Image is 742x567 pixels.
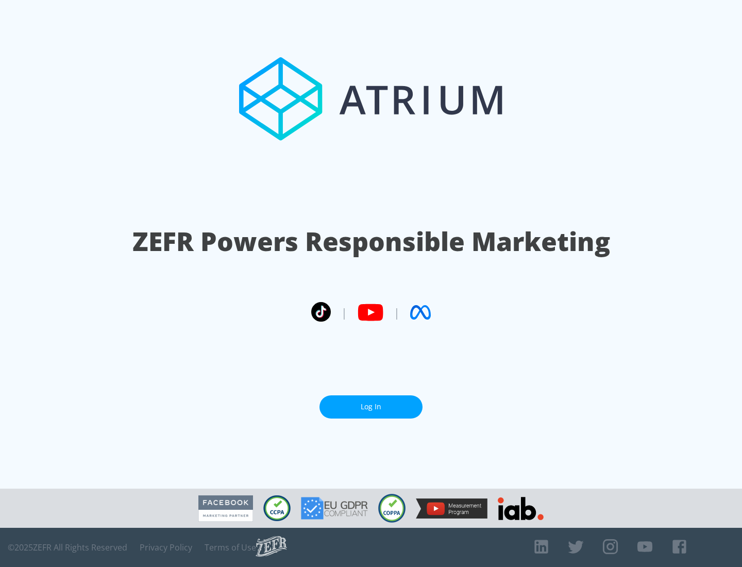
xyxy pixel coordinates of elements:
img: COPPA Compliant [378,494,406,523]
img: CCPA Compliant [263,495,291,521]
span: © 2025 ZEFR All Rights Reserved [8,542,127,553]
a: Privacy Policy [140,542,192,553]
img: Facebook Marketing Partner [198,495,253,522]
span: | [341,305,347,320]
img: IAB [498,497,544,520]
span: | [394,305,400,320]
a: Log In [319,395,423,419]
img: GDPR Compliant [301,497,368,520]
h1: ZEFR Powers Responsible Marketing [132,224,610,259]
a: Terms of Use [205,542,256,553]
img: YouTube Measurement Program [416,498,487,519]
